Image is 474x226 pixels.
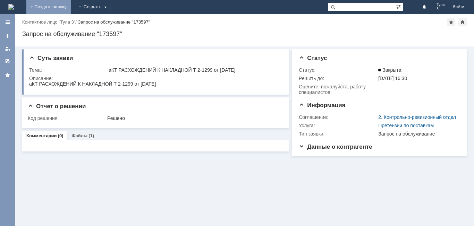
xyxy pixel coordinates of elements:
[299,144,372,150] span: Данные о контрагенте
[29,76,281,81] div: Описание:
[29,67,107,73] div: Тема:
[396,3,403,10] span: Расширенный поиск
[458,18,467,26] div: Сделать домашней страницей
[29,55,73,61] span: Суть заявки
[299,114,377,120] div: Соглашение:
[299,102,345,108] span: Информация
[2,55,13,67] a: Мои согласования
[8,4,14,10] a: Перейти на домашнюю страницу
[28,115,106,121] div: Код решения:
[78,19,150,25] div: Запрос на обслуживание "173597"
[299,67,377,73] div: Статус:
[378,67,401,73] span: Закрыта
[299,123,377,128] div: Услуга:
[378,76,407,81] span: [DATE] 16:30
[109,67,280,73] div: аКТ РАСХОЖДЕНИЙ К НАКЛАДНОЙ Т 2-1299 от [DATE]
[71,133,87,138] a: Файлы
[26,133,57,138] a: Комментарии
[299,55,327,61] span: Статус
[447,18,455,26] div: Добавить в избранное
[107,115,280,121] div: Решено
[22,31,467,37] div: Запрос на обслуживание "173597"
[58,133,64,138] div: (0)
[378,131,457,137] div: Запрос на обслуживание
[299,76,377,81] div: Решить до:
[8,4,14,10] img: logo
[75,3,110,11] div: Создать
[22,19,78,25] div: /
[299,84,377,95] div: Oцените, пожалуйста, работу специалистов:
[378,123,434,128] a: Претензии по поставкам
[2,43,13,54] a: Мои заявки
[88,133,94,138] div: (1)
[28,103,86,110] span: Отчет о решении
[2,31,13,42] a: Создать заявку
[378,114,456,120] a: 2. Контрольно-ревизионный отдел
[437,3,445,7] span: Тула
[22,19,75,25] a: Контактное лицо "Тула 3"
[299,131,377,137] div: Тип заявки:
[437,7,445,11] span: 3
